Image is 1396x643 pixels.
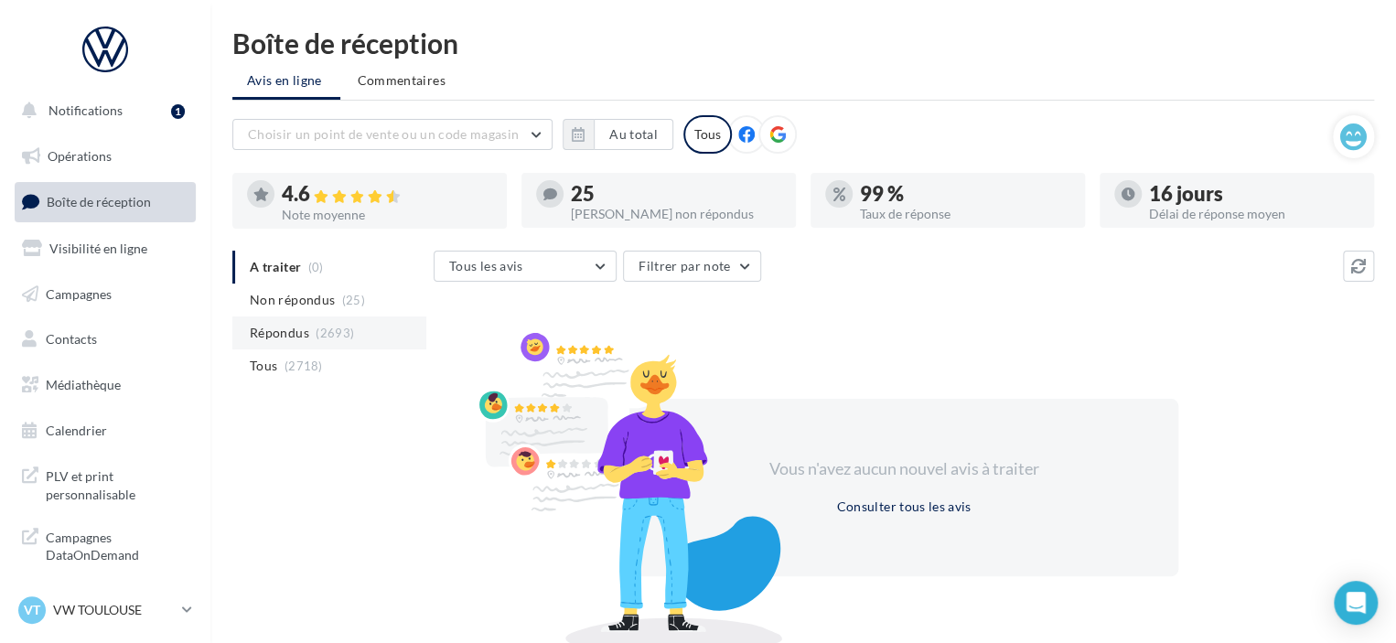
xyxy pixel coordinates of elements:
[250,324,309,342] span: Répondus
[563,119,673,150] button: Au total
[15,593,196,627] a: VT VW TOULOUSE
[1334,581,1378,625] div: Open Intercom Messenger
[11,275,199,314] a: Campagnes
[11,137,199,176] a: Opérations
[342,293,365,307] span: (25)
[53,601,175,619] p: VW TOULOUSE
[1149,184,1359,204] div: 16 jours
[571,208,781,220] div: [PERSON_NAME] non répondus
[623,251,761,282] button: Filtrer par note
[46,464,188,503] span: PLV et print personnalisable
[24,601,40,619] span: VT
[434,251,617,282] button: Tous les avis
[46,377,121,392] span: Médiathèque
[11,320,199,359] a: Contacts
[11,456,199,510] a: PLV et print personnalisable
[250,357,277,375] span: Tous
[571,184,781,204] div: 25
[47,194,151,209] span: Boîte de réception
[594,119,673,150] button: Au total
[358,72,446,88] span: Commentaires
[11,91,192,130] button: Notifications 1
[250,291,335,309] span: Non répondus
[282,184,492,205] div: 4.6
[746,457,1061,481] div: Vous n'avez aucun nouvel avis à traiter
[282,209,492,221] div: Note moyenne
[171,104,185,119] div: 1
[860,208,1070,220] div: Taux de réponse
[48,102,123,118] span: Notifications
[1149,208,1359,220] div: Délai de réponse moyen
[11,518,199,572] a: Campagnes DataOnDemand
[683,115,732,154] div: Tous
[46,285,112,301] span: Campagnes
[48,148,112,164] span: Opérations
[11,366,199,404] a: Médiathèque
[46,331,97,347] span: Contacts
[46,525,188,564] span: Campagnes DataOnDemand
[232,119,553,150] button: Choisir un point de vente ou un code magasin
[316,326,354,340] span: (2693)
[11,182,199,221] a: Boîte de réception
[11,412,199,450] a: Calendrier
[46,423,107,438] span: Calendrier
[232,29,1374,57] div: Boîte de réception
[248,126,519,142] span: Choisir un point de vente ou un code magasin
[285,359,323,373] span: (2718)
[449,258,523,273] span: Tous les avis
[11,230,199,268] a: Visibilité en ligne
[860,184,1070,204] div: 99 %
[829,496,978,518] button: Consulter tous les avis
[49,241,147,256] span: Visibilité en ligne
